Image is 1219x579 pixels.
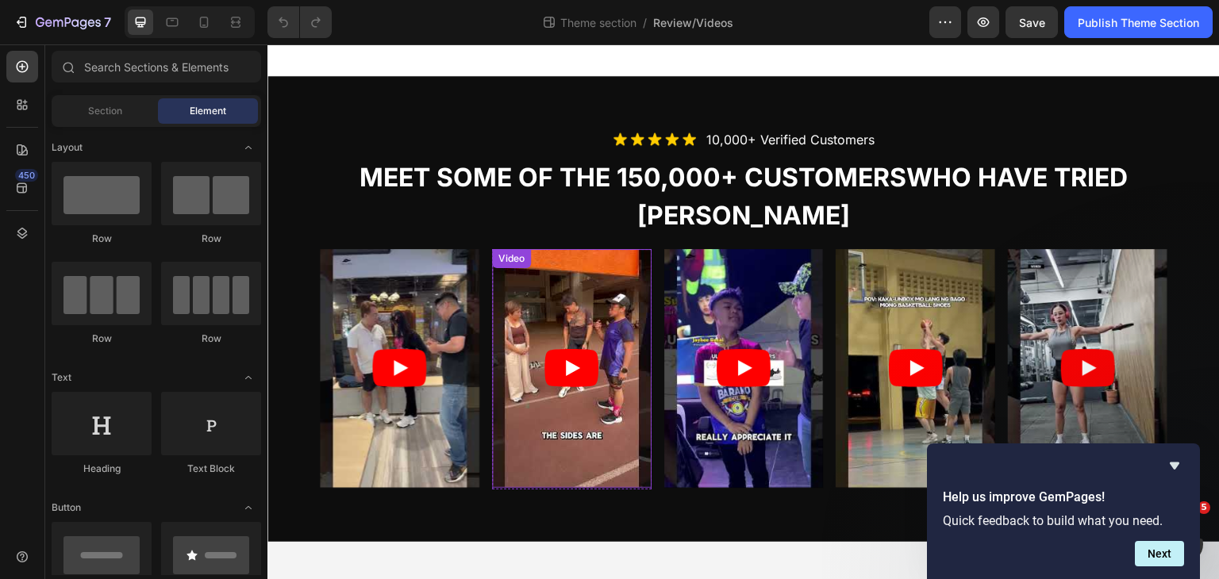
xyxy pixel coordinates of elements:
button: Play [621,305,675,343]
button: Save [1006,6,1058,38]
span: Toggle open [236,365,261,390]
span: Review/Videos [653,14,733,31]
span: 5 [1198,501,1210,514]
div: Row [52,332,152,346]
span: Theme section [557,14,640,31]
button: Next question [1135,541,1184,566]
p: 10,000+ verified customers [439,84,607,107]
span: Toggle open [236,495,261,520]
p: Quick feedback to build what you need. [943,513,1184,528]
div: Text Block [161,462,261,476]
p: 7 [104,13,111,32]
div: Undo/Redo [267,6,332,38]
input: Search Sections & Elements [52,51,261,82]
span: Element [190,104,226,118]
span: Layout [52,140,83,155]
span: Save [1019,16,1045,29]
div: Publish Theme Section [1078,14,1199,31]
button: Play [105,305,159,343]
div: Row [161,232,261,246]
button: Publish Theme Section [1064,6,1213,38]
button: 7 [6,6,118,38]
span: Section [88,104,122,118]
img: gempages_571725094552863616-f27f272f-e93f-401d-8707-e71ddf9672f4.png [344,86,431,105]
button: Play [277,305,331,343]
p: Meet some of the 150,000+ customers who have tried [PERSON_NAME] [14,114,938,190]
div: Help us improve GemPages! [943,456,1184,566]
div: Row [161,332,261,346]
span: / [643,14,647,31]
span: Text [52,370,71,385]
button: Play [794,305,848,343]
span: Toggle open [236,135,261,160]
span: Button [52,500,81,515]
iframe: Design area [267,44,1219,579]
div: Row [52,232,152,246]
button: Play [449,305,503,343]
h2: Help us improve GemPages! [943,488,1184,507]
button: Hide survey [1165,456,1184,475]
div: Heading [52,462,152,476]
div: Video [228,207,260,221]
div: 450 [15,169,38,182]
